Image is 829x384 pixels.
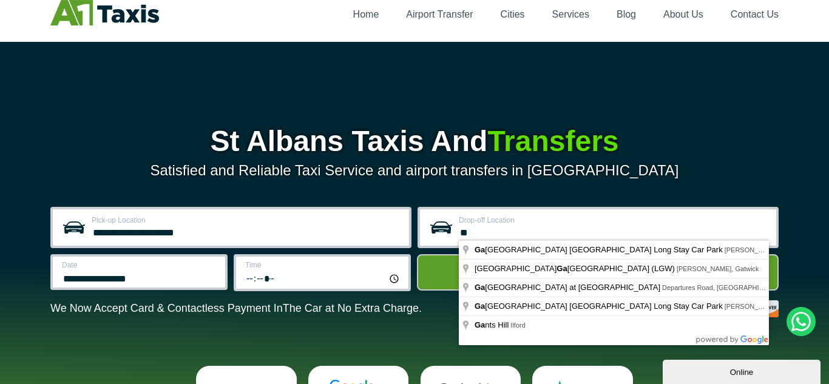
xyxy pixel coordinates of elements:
[475,320,510,329] span: nts Hill
[417,254,779,291] button: Get Quote
[475,264,677,273] span: [GEOGRAPHIC_DATA] [GEOGRAPHIC_DATA] (LGW)
[663,357,823,384] iframe: chat widget
[475,301,725,311] span: [GEOGRAPHIC_DATA] [GEOGRAPHIC_DATA] Long Stay Car Park
[677,265,759,272] span: [PERSON_NAME], Gatwick
[50,302,422,315] p: We Now Accept Card & Contactless Payment In
[617,9,636,19] a: Blog
[501,9,525,19] a: Cities
[283,302,422,314] span: The Car at No Extra Charge.
[552,9,589,19] a: Services
[475,245,485,254] span: Ga
[731,9,779,19] a: Contact Us
[557,264,567,273] span: Ga
[50,127,779,156] h1: St Albans Taxis And
[406,9,473,19] a: Airport Transfer
[459,217,769,224] label: Drop-off Location
[487,125,618,157] span: Transfers
[475,301,485,311] span: Ga
[663,9,703,19] a: About Us
[50,162,779,179] p: Satisfied and Reliable Taxi Service and airport transfers in [GEOGRAPHIC_DATA]
[92,217,402,224] label: Pick-up Location
[475,245,725,254] span: [GEOGRAPHIC_DATA] [GEOGRAPHIC_DATA] Long Stay Car Park
[475,320,485,329] span: Ga
[475,283,485,292] span: Ga
[725,246,807,254] span: [PERSON_NAME], Gatwick
[353,9,379,19] a: Home
[475,283,662,292] span: [GEOGRAPHIC_DATA] at [GEOGRAPHIC_DATA]
[510,322,525,329] span: Ilford
[62,261,218,269] label: Date
[245,261,401,269] label: Time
